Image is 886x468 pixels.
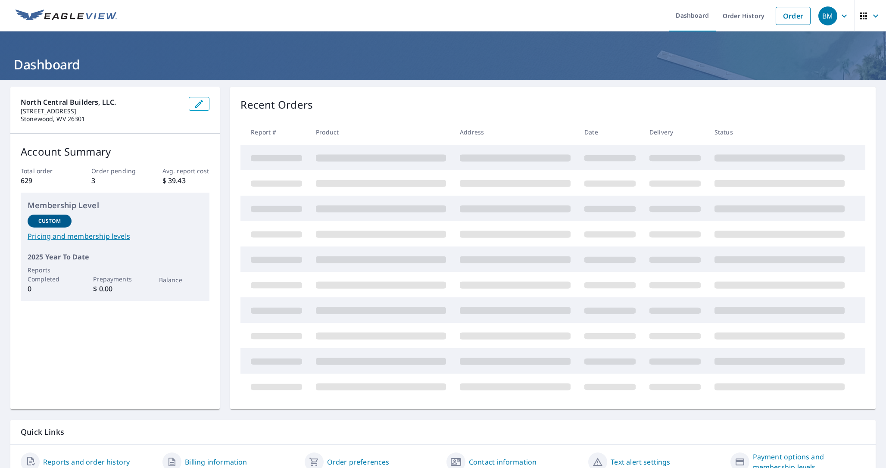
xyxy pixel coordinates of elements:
[577,119,643,145] th: Date
[611,457,670,467] a: Text alert settings
[327,457,390,467] a: Order preferences
[93,275,137,284] p: Prepayments
[453,119,577,145] th: Address
[21,175,68,186] p: 629
[28,252,203,262] p: 2025 Year To Date
[21,144,209,159] p: Account Summary
[38,217,61,225] p: Custom
[643,119,708,145] th: Delivery
[91,166,139,175] p: Order pending
[185,457,247,467] a: Billing information
[309,119,453,145] th: Product
[708,119,852,145] th: Status
[28,265,72,284] p: Reports Completed
[93,284,137,294] p: $ 0.00
[776,7,811,25] a: Order
[162,175,210,186] p: $ 39.43
[818,6,837,25] div: BM
[21,427,865,437] p: Quick Links
[162,166,210,175] p: Avg. report cost
[16,9,117,22] img: EV Logo
[28,284,72,294] p: 0
[21,107,182,115] p: [STREET_ADDRESS]
[43,457,130,467] a: Reports and order history
[91,175,139,186] p: 3
[159,275,203,284] p: Balance
[10,56,876,73] h1: Dashboard
[21,166,68,175] p: Total order
[21,115,182,123] p: Stonewood, WV 26301
[21,97,182,107] p: North Central Builders, LLC.
[28,231,203,241] a: Pricing and membership levels
[240,97,313,112] p: Recent Orders
[28,200,203,211] p: Membership Level
[240,119,309,145] th: Report #
[469,457,537,467] a: Contact information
